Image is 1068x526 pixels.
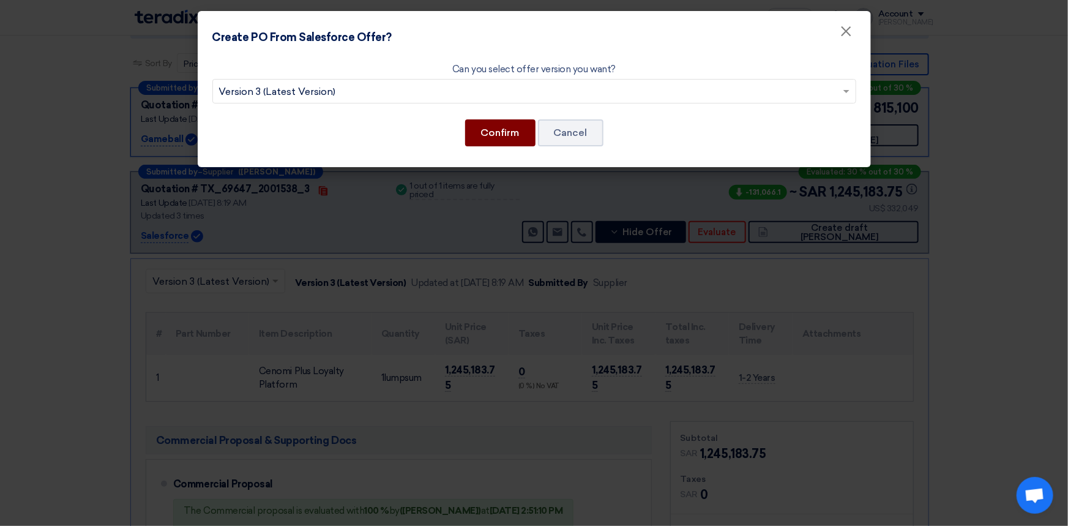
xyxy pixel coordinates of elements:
[465,119,536,146] button: Confirm
[831,20,862,44] button: Close
[452,62,616,77] label: Can you select offer version you want?
[212,29,392,46] h4: Create PO From Salesforce Offer?
[1017,477,1053,514] a: Open chat
[840,22,853,47] span: ×
[538,119,603,146] button: Cancel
